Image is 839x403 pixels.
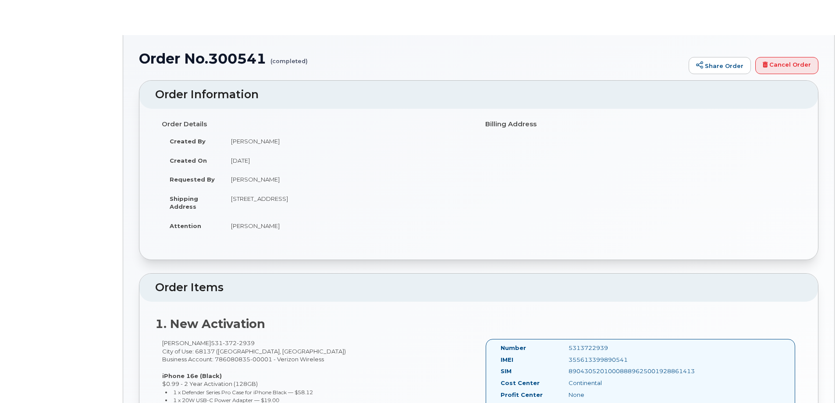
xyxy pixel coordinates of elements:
[755,57,818,75] a: Cancel Order
[562,356,658,364] div: 355613399890541
[162,372,222,379] strong: iPhone 16e (Black)
[223,132,472,151] td: [PERSON_NAME]
[485,121,796,128] h4: Billing Address
[170,176,215,183] strong: Requested By
[162,121,472,128] h4: Order Details
[170,195,198,210] strong: Shipping Address
[223,151,472,170] td: [DATE]
[170,138,206,145] strong: Created By
[170,157,207,164] strong: Created On
[211,339,255,346] span: 531
[562,391,658,399] div: None
[223,216,472,235] td: [PERSON_NAME]
[223,170,472,189] td: [PERSON_NAME]
[223,189,472,216] td: [STREET_ADDRESS]
[689,57,751,75] a: Share Order
[501,379,540,387] label: Cost Center
[155,282,802,294] h2: Order Items
[155,89,802,101] h2: Order Information
[562,379,658,387] div: Continental
[562,367,658,375] div: 89043052010008889625001928861413
[501,391,543,399] label: Profit Center
[501,367,512,375] label: SIM
[155,317,265,331] strong: 1. New Activation
[139,51,684,66] h1: Order No.300541
[501,356,513,364] label: IMEI
[223,339,237,346] span: 372
[270,51,308,64] small: (completed)
[170,222,201,229] strong: Attention
[237,339,255,346] span: 2939
[173,389,313,396] small: 1 x Defender Series Pro Case for iPhone Black — $58.12
[501,344,526,352] label: Number
[562,344,658,352] div: 5313722939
